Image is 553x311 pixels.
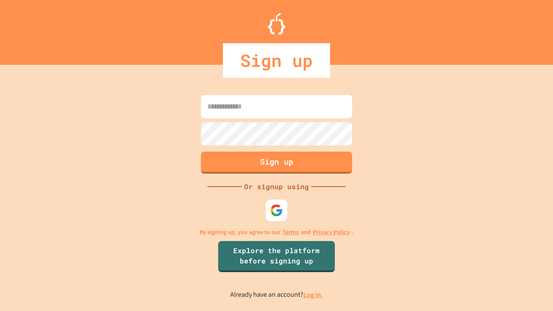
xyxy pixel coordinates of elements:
[242,181,311,192] div: Or signup using
[270,204,283,217] img: google-icon.svg
[313,228,350,237] a: Privacy Policy
[218,241,335,272] a: Explore the platform before signing up
[283,228,299,237] a: Terms
[303,290,323,299] a: Log in.
[268,13,285,35] img: Logo.svg
[223,43,330,78] div: Sign up
[200,228,354,237] p: By signing up, you agree to our and .
[201,152,352,174] button: Sign up
[230,289,323,300] p: Already have an account?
